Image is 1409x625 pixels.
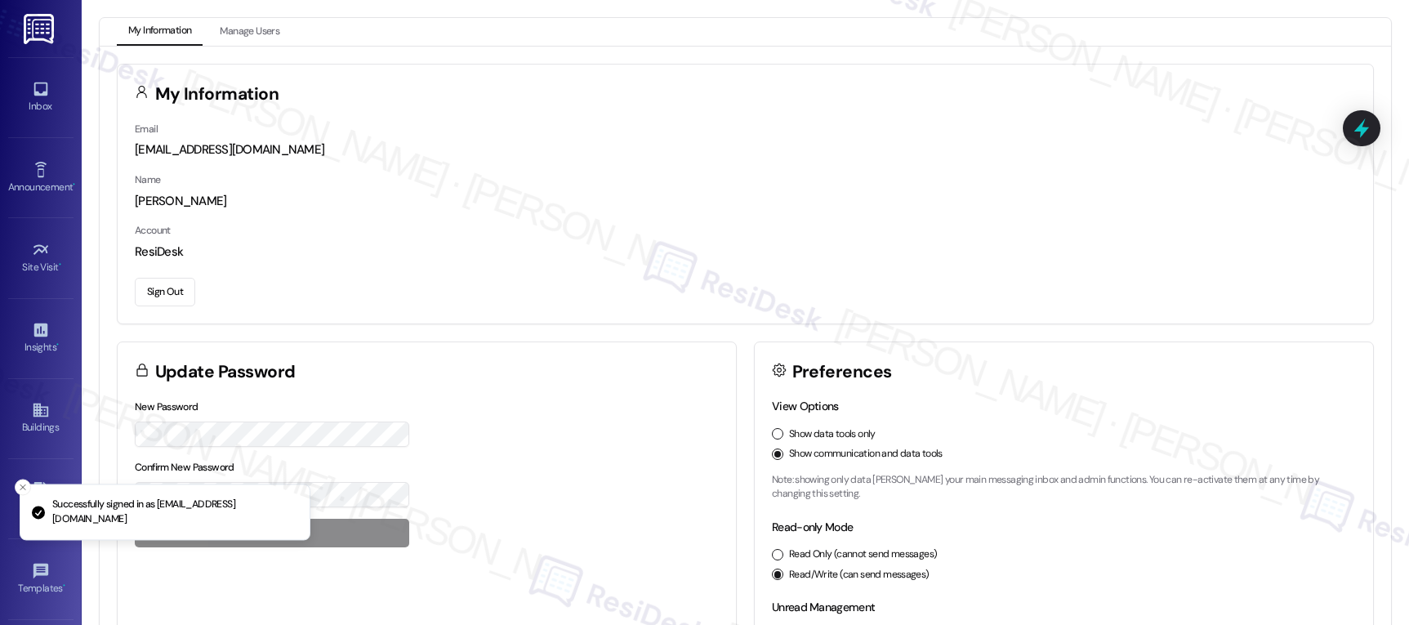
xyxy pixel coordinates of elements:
label: Name [135,173,161,186]
label: Confirm New Password [135,461,234,474]
span: • [56,339,59,350]
label: Show data tools only [789,427,876,442]
a: Leads [8,477,74,521]
label: Show communication and data tools [789,447,943,462]
label: New Password [135,400,198,413]
button: Manage Users [208,18,291,46]
a: Insights • [8,316,74,360]
div: ResiDesk [135,243,1356,261]
img: ResiDesk Logo [24,14,57,44]
h3: Preferences [792,364,892,381]
label: Email [135,123,158,136]
button: Close toast [15,479,31,495]
label: View Options [772,399,839,413]
button: Sign Out [135,278,195,306]
div: [PERSON_NAME] [135,193,1356,210]
label: Account [135,224,171,237]
button: My Information [117,18,203,46]
p: Note: showing only data [PERSON_NAME] your main messaging inbox and admin functions. You can re-a... [772,473,1356,502]
a: Templates • [8,557,74,601]
label: Unread Management [772,600,875,614]
label: Read Only (cannot send messages) [789,547,937,562]
a: Buildings [8,396,74,440]
p: Successfully signed in as [EMAIL_ADDRESS][DOMAIN_NAME] [52,498,297,526]
a: Site Visit • [8,236,74,280]
span: • [63,580,65,592]
div: [EMAIL_ADDRESS][DOMAIN_NAME] [135,141,1356,158]
h3: Update Password [155,364,296,381]
label: Read-only Mode [772,520,853,534]
label: Read/Write (can send messages) [789,568,930,583]
a: Inbox [8,75,74,119]
h3: My Information [155,86,279,103]
span: • [73,179,75,190]
span: • [59,259,61,270]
